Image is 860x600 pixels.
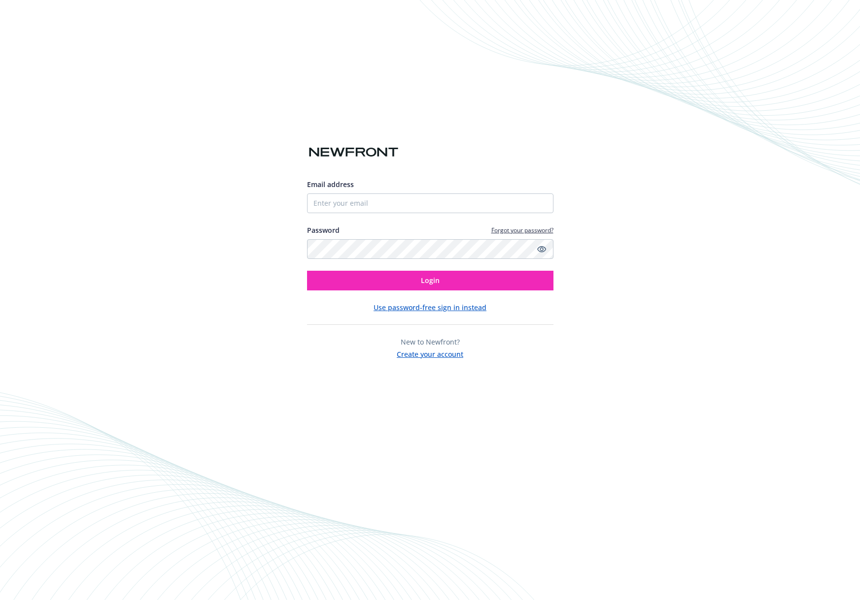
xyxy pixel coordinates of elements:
[307,271,553,290] button: Login
[307,144,400,161] img: Newfront logo
[374,302,486,313] button: Use password-free sign in instead
[491,226,553,234] a: Forgot your password?
[307,239,553,259] input: Enter your password
[401,337,460,347] span: New to Newfront?
[421,276,440,285] span: Login
[536,243,548,255] a: Show password
[307,225,340,235] label: Password
[307,180,354,189] span: Email address
[307,193,553,213] input: Enter your email
[397,347,463,359] button: Create your account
